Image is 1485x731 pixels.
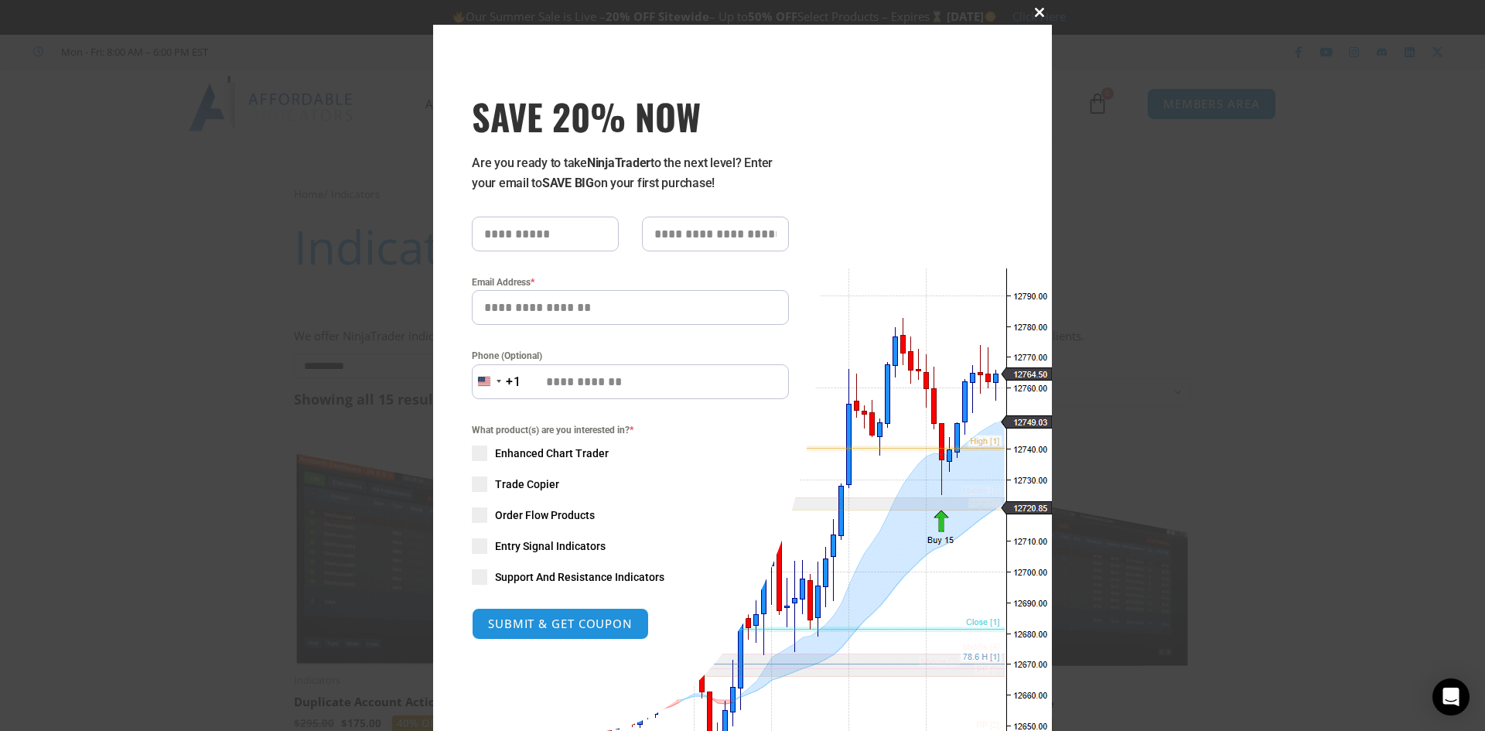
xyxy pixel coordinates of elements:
[472,608,649,640] button: SUBMIT & GET COUPON
[472,153,789,193] p: Are you ready to take to the next level? Enter your email to on your first purchase!
[542,176,594,190] strong: SAVE BIG
[472,446,789,461] label: Enhanced Chart Trader
[472,348,789,364] label: Phone (Optional)
[495,507,595,523] span: Order Flow Products
[495,477,559,492] span: Trade Copier
[587,155,650,170] strong: NinjaTrader
[495,446,609,461] span: Enhanced Chart Trader
[1432,678,1470,716] div: Open Intercom Messenger
[472,538,789,554] label: Entry Signal Indicators
[495,538,606,554] span: Entry Signal Indicators
[472,507,789,523] label: Order Flow Products
[506,372,521,392] div: +1
[472,569,789,585] label: Support And Resistance Indicators
[472,275,789,290] label: Email Address
[472,364,521,399] button: Selected country
[472,477,789,492] label: Trade Copier
[495,569,664,585] span: Support And Resistance Indicators
[472,94,789,138] span: SAVE 20% NOW
[472,422,789,438] span: What product(s) are you interested in?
